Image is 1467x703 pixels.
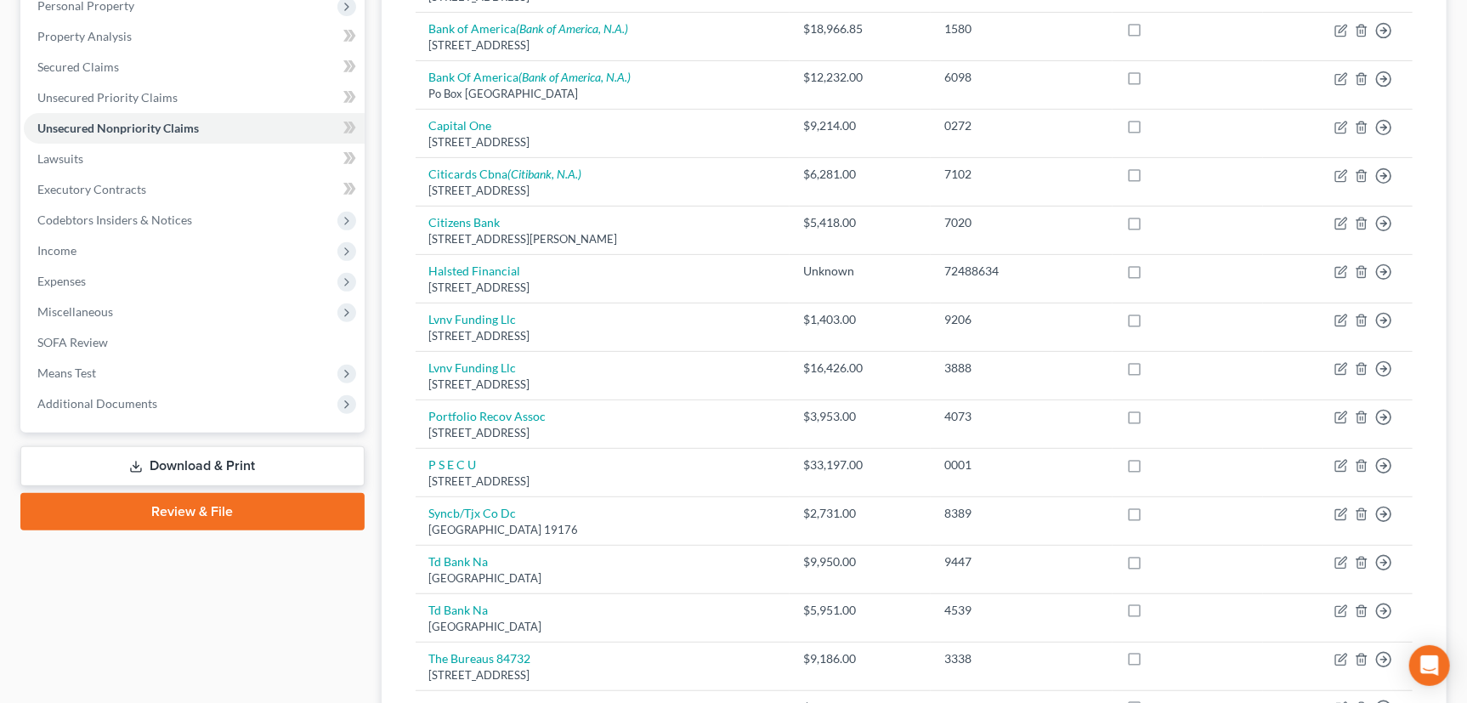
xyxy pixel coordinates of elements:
[37,151,83,166] span: Lawsuits
[944,408,1100,425] div: 4073
[429,328,776,344] div: [STREET_ADDRESS]
[803,505,917,522] div: $2,731.00
[429,86,776,102] div: Po Box [GEOGRAPHIC_DATA]
[944,456,1100,473] div: 0001
[803,20,917,37] div: $18,966.85
[803,263,917,280] div: Unknown
[24,174,365,205] a: Executory Contracts
[429,231,776,247] div: [STREET_ADDRESS][PERSON_NAME]
[429,134,776,150] div: [STREET_ADDRESS]
[944,214,1100,231] div: 7020
[803,650,917,667] div: $9,186.00
[429,312,517,326] a: Lvnv Funding Llc
[508,167,582,181] i: (Citibank, N.A.)
[37,213,192,227] span: Codebtors Insiders & Notices
[803,408,917,425] div: $3,953.00
[429,183,776,199] div: [STREET_ADDRESS]
[944,311,1100,328] div: 9206
[429,215,501,230] a: Citizens Bank
[24,113,365,144] a: Unsecured Nonpriority Claims
[429,473,776,490] div: [STREET_ADDRESS]
[803,553,917,570] div: $9,950.00
[429,377,776,393] div: [STREET_ADDRESS]
[803,311,917,328] div: $1,403.00
[37,29,132,43] span: Property Analysis
[803,166,917,183] div: $6,281.00
[429,118,492,133] a: Capital One
[944,360,1100,377] div: 3888
[429,425,776,441] div: [STREET_ADDRESS]
[37,121,199,135] span: Unsecured Nonpriority Claims
[37,182,146,196] span: Executory Contracts
[37,335,108,349] span: SOFA Review
[24,52,365,82] a: Secured Claims
[944,69,1100,86] div: 6098
[24,82,365,113] a: Unsecured Priority Claims
[944,117,1100,134] div: 0272
[24,21,365,52] a: Property Analysis
[429,651,531,666] a: The Bureaus 84732
[429,570,776,587] div: [GEOGRAPHIC_DATA]
[37,243,76,258] span: Income
[944,602,1100,619] div: 4539
[20,493,365,530] a: Review & File
[803,117,917,134] div: $9,214.00
[37,274,86,288] span: Expenses
[517,21,629,36] i: (Bank of America, N.A.)
[803,602,917,619] div: $5,951.00
[803,360,917,377] div: $16,426.00
[519,70,632,84] i: (Bank of America, N.A.)
[429,457,477,472] a: P S E C U
[37,304,113,319] span: Miscellaneous
[429,619,776,635] div: [GEOGRAPHIC_DATA]
[429,603,489,617] a: Td Bank Na
[429,70,632,84] a: Bank Of America(Bank of America, N.A.)
[429,360,517,375] a: Lvnv Funding Llc
[429,409,547,423] a: Portfolio Recov Assoc
[1409,645,1450,686] div: Open Intercom Messenger
[429,506,517,520] a: Syncb/Tjx Co Dc
[429,37,776,54] div: [STREET_ADDRESS]
[803,69,917,86] div: $12,232.00
[429,667,776,683] div: [STREET_ADDRESS]
[803,456,917,473] div: $33,197.00
[944,553,1100,570] div: 9447
[429,167,582,181] a: Citicards Cbna(Citibank, N.A.)
[944,263,1100,280] div: 72488634
[944,650,1100,667] div: 3338
[37,396,157,411] span: Additional Documents
[429,264,521,278] a: Halsted Financial
[24,327,365,358] a: SOFA Review
[803,214,917,231] div: $5,418.00
[944,20,1100,37] div: 1580
[429,554,489,569] a: Td Bank Na
[944,505,1100,522] div: 8389
[429,280,776,296] div: [STREET_ADDRESS]
[24,144,365,174] a: Lawsuits
[944,166,1100,183] div: 7102
[20,446,365,486] a: Download & Print
[429,21,629,36] a: Bank of America(Bank of America, N.A.)
[37,60,119,74] span: Secured Claims
[37,90,178,105] span: Unsecured Priority Claims
[37,366,96,380] span: Means Test
[429,522,776,538] div: [GEOGRAPHIC_DATA] 19176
